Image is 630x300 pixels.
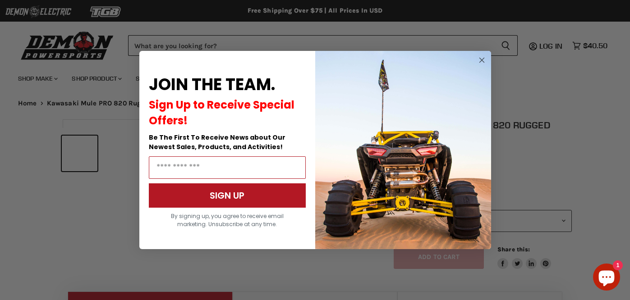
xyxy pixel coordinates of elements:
img: a9095488-b6e7-41ba-879d-588abfab540b.jpeg [315,51,491,249]
inbox-online-store-chat: Shopify online store chat [590,264,623,293]
span: Sign Up to Receive Special Offers! [149,97,294,128]
span: Be The First To Receive News about Our Newest Sales, Products, and Activities! [149,133,285,151]
button: Close dialog [476,55,487,66]
span: JOIN THE TEAM. [149,73,275,96]
input: Email Address [149,156,306,179]
span: By signing up, you agree to receive email marketing. Unsubscribe at any time. [171,212,284,228]
button: SIGN UP [149,183,306,208]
